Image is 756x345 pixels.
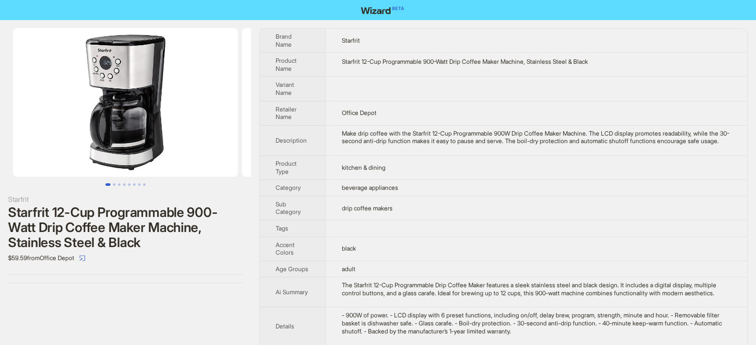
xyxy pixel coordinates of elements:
[8,194,243,205] div: Starfrit
[342,58,731,66] div: Starfrit 12-Cup Programmable 900-Watt Drip Coffee Maker Machine, Stainless Steel & Black
[342,37,360,44] span: Starfrit
[342,265,355,273] span: adult
[276,184,301,191] span: Category
[276,57,297,72] span: Product Name
[342,245,356,252] span: black
[276,81,294,96] span: Variant Name
[138,183,141,186] button: Go to slide 7
[342,281,731,297] div: The Starfrit 12-Cup Programmable Drip Coffee Maker features a sleek stainless steel and black des...
[276,137,307,144] span: Description
[113,183,115,186] button: Go to slide 2
[342,109,376,117] span: Office Depot
[342,204,393,212] span: drip coffee makers
[276,33,292,48] span: Brand Name
[13,28,238,177] img: Starfrit 12-Cup Programmable 900-Watt Drip Coffee Maker Machine, Stainless Steel & Black image 1
[133,183,136,186] button: Go to slide 6
[342,130,731,145] div: Make drip coffee with the Starfrit 12-Cup Programmable 900W Drip Coffee Maker Machine. The LCD di...
[342,164,386,171] span: kitchen & dining
[276,105,297,121] span: Retailer Name
[276,265,308,273] span: Age Groups
[105,183,110,186] button: Go to slide 1
[342,184,398,191] span: beverage appliances
[342,311,731,335] div: - 900W of power. - LCD display with 6 preset functions, including on/off, delay brew, program, st...
[8,205,243,250] div: Starfrit 12-Cup Programmable 900-Watt Drip Coffee Maker Machine, Stainless Steel & Black
[276,241,295,257] span: Accent Colors
[276,288,308,296] span: Ai Summary
[79,255,85,261] span: select
[242,28,467,177] img: Starfrit 12-Cup Programmable 900-Watt Drip Coffee Maker Machine, Stainless Steel & Black image 2
[276,224,288,232] span: Tags
[276,200,301,216] span: Sub Category
[118,183,120,186] button: Go to slide 3
[276,322,294,330] span: Details
[8,250,243,266] div: $59.59 from Office Depot
[143,183,146,186] button: Go to slide 8
[123,183,125,186] button: Go to slide 4
[128,183,131,186] button: Go to slide 5
[276,160,297,175] span: Product Type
